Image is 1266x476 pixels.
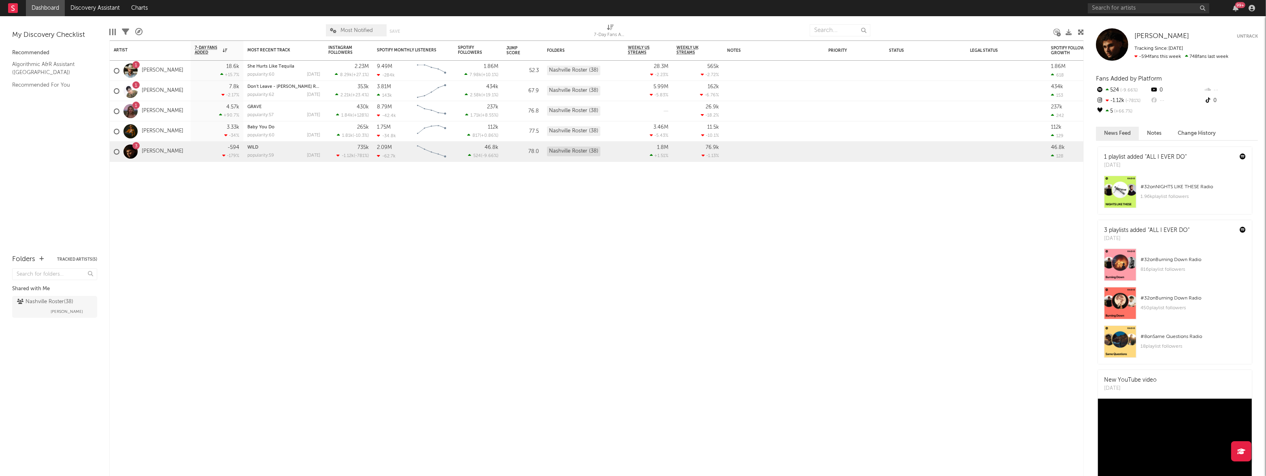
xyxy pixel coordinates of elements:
a: [PERSON_NAME] [1134,32,1189,40]
div: 1.96k playlist followers [1140,192,1246,202]
span: Fans Added by Platform [1096,76,1162,82]
div: popularity: 60 [247,72,274,77]
a: #8onSame Questions Radio18playlist followers [1098,325,1252,364]
a: [PERSON_NAME] [142,128,183,135]
div: ( ) [467,133,498,138]
div: Spotify Monthly Listeners [377,48,438,53]
div: ( ) [465,113,498,118]
div: 237k [487,104,498,110]
div: -2.23 % [650,72,668,77]
a: Nashville Roster(38)[PERSON_NAME] [12,296,97,318]
div: 128 [1051,153,1064,159]
div: Folders [12,255,35,264]
div: 450 playlist followers [1140,303,1246,313]
span: [PERSON_NAME] [51,307,83,317]
div: Filters [122,20,129,44]
span: Weekly US Streams [628,45,656,55]
div: 18 playlist followers [1140,342,1246,351]
div: ( ) [336,113,369,118]
div: 8.79M [377,104,392,110]
span: 1.84k [341,113,353,118]
div: -34.8k [377,133,396,138]
button: Untrack [1237,32,1258,40]
div: 18.6k [226,64,239,69]
div: [DATE] [1104,385,1157,393]
span: -1.12k [342,154,354,158]
div: 565k [707,64,719,69]
div: ( ) [335,72,369,77]
span: -10.3 % [354,134,368,138]
div: ( ) [335,92,369,98]
div: -1.13 % [702,153,719,158]
div: -594 [228,145,239,150]
div: [DATE] [307,113,320,117]
div: 28.3M [654,64,668,69]
div: Jump Score [506,46,527,55]
div: Spotify Followers [458,45,486,55]
a: She Hurts Like Tequila [247,64,294,69]
div: 265k [357,125,369,130]
input: Search... [810,24,870,36]
a: "ALL I EVER DO" [1145,154,1187,160]
div: A&R Pipeline [135,20,143,44]
a: WILD [247,145,258,150]
span: +19.1 % [483,93,497,98]
span: +10.1 % [483,73,497,77]
div: popularity: 62 [247,93,274,97]
div: # 8 on Same Questions Radio [1140,332,1246,342]
div: 153 [1051,93,1063,98]
div: -- [1150,96,1204,106]
div: +15.7 % [220,72,239,77]
div: 1.86M [484,64,498,69]
a: Don't Leave - [PERSON_NAME] Remix [247,85,326,89]
div: Instagram Followers [328,45,357,55]
div: -284k [377,72,395,78]
span: -9.66 % [1119,88,1138,93]
span: 817 [472,134,480,138]
span: 8.29k [340,73,352,77]
a: #32onBurning Down Radio450playlist followers [1098,287,1252,325]
div: 11.5k [707,125,719,130]
div: +90.7 % [219,113,239,118]
div: ( ) [464,72,498,77]
div: 112k [488,125,498,130]
div: Status [889,48,942,53]
div: 162k [708,84,719,89]
a: [PERSON_NAME] [142,108,183,115]
div: 76.9k [706,145,719,150]
span: 7.98k [470,73,481,77]
span: -9.66 % [482,154,497,158]
div: 143k [377,93,392,98]
div: -18.2 % [701,113,719,118]
div: Shared with Me [12,284,97,294]
div: popularity: 57 [247,113,274,117]
div: 0 [1150,85,1204,96]
button: Change History [1170,127,1224,140]
span: +8.55 % [482,113,497,118]
span: +0.86 % [481,134,497,138]
span: -594 fans this week [1134,54,1181,59]
div: +1.51 % [650,153,668,158]
div: Legal Status [970,48,1023,53]
div: -34 % [224,133,239,138]
div: 52.3 [506,66,539,76]
div: 524 [1096,85,1150,96]
div: 5 [1096,106,1150,117]
span: 1.81k [342,134,353,138]
div: -179 % [222,153,239,158]
input: Search for folders... [12,268,97,280]
div: 1.75M [377,125,391,130]
button: Notes [1139,127,1170,140]
div: 46.8k [485,145,498,150]
span: -781 % [355,154,368,158]
div: Edit Columns [109,20,116,44]
div: Recommended [12,48,97,58]
span: Most Notified [340,28,373,33]
div: -62.7k [377,153,396,159]
div: WILD [247,145,320,150]
div: New YouTube video [1104,376,1157,385]
div: Most Recent Track [247,48,308,53]
a: [PERSON_NAME] [142,148,183,155]
div: 3.46M [653,125,668,130]
div: 112k [1051,125,1062,130]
